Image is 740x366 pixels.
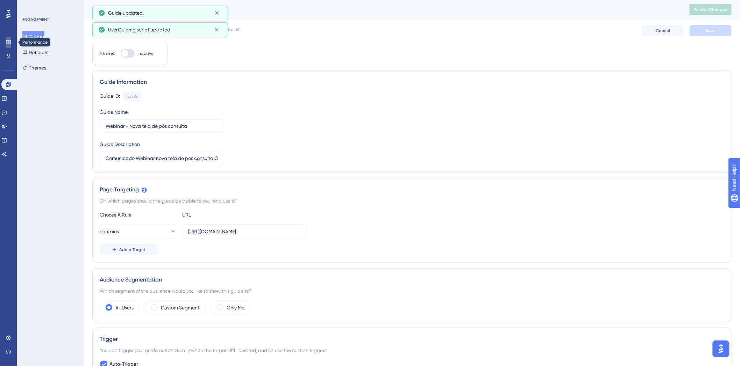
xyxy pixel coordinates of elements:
input: Type your Guide’s Name here [106,122,218,130]
button: Save [690,25,732,36]
button: Add a Target [100,244,157,255]
div: URL [182,211,259,219]
div: Guide ID: [100,92,120,101]
span: Guide updated. [108,9,144,17]
div: Guide Description [100,140,140,148]
div: Guide Name [100,108,128,116]
div: ENGAGEMENT [22,17,49,22]
span: Save [706,28,716,34]
button: Hotspots [22,46,48,59]
span: Publish Changes [694,7,727,13]
span: Inactive [137,51,154,56]
button: Cancel [642,25,684,36]
div: Choose A Rule [100,211,177,219]
button: Publish Changes [690,4,732,15]
span: contains [100,227,119,236]
div: Guide Information [100,78,724,86]
label: All Users [115,303,134,312]
div: Which segment of the audience would you like to show this guide to? [100,287,724,295]
div: Trigger [100,335,724,343]
button: Themes [22,61,46,74]
span: Need Help? [16,2,44,10]
label: Custom Segment [161,303,199,312]
input: yourwebsite.com/path [188,228,301,235]
button: contains [100,225,177,239]
iframe: UserGuiding AI Assistant Launcher [711,338,732,359]
input: Type your Guide’s Description here [106,154,218,162]
div: Webinar - Nova tela de pós consulta [92,5,672,15]
button: Guides [22,31,44,43]
span: Add a Target [119,247,145,252]
div: You can trigger your guide automatically when the target URL is visited, and/or use the custom tr... [100,346,724,354]
div: Status: [100,49,115,58]
span: Cancel [656,28,670,34]
div: Page Targeting [100,185,724,194]
label: Only Me [227,303,244,312]
div: On which pages should the guide be visible to your end users? [100,197,724,205]
div: 152786 [126,94,138,99]
div: Audience Segmentation [100,276,724,284]
span: UserGuiding script updated. [108,25,171,34]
